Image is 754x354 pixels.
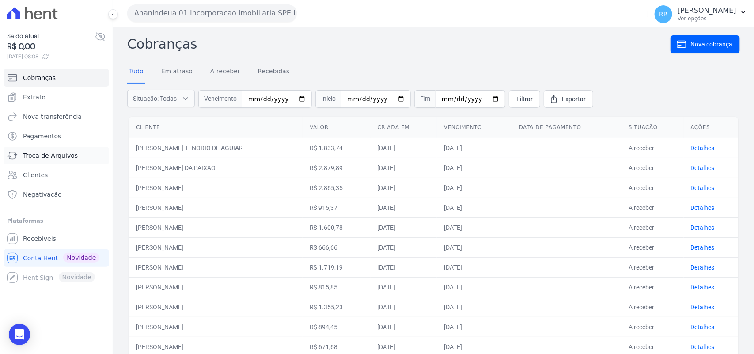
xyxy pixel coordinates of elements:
[4,166,109,184] a: Clientes
[691,164,715,171] a: Detalhes
[621,257,683,277] td: A receber
[7,53,95,61] span: [DATE] 08:08
[691,284,715,291] a: Detalhes
[437,158,512,178] td: [DATE]
[4,88,109,106] a: Extrato
[4,69,109,87] a: Cobranças
[684,117,738,138] th: Ações
[371,277,437,297] td: [DATE]
[690,40,732,49] span: Nova cobrança
[371,158,437,178] td: [DATE]
[371,317,437,337] td: [DATE]
[315,90,341,108] span: Início
[159,61,194,84] a: Em atraso
[371,198,437,217] td: [DATE]
[4,127,109,145] a: Pagamentos
[621,277,683,297] td: A receber
[129,178,303,198] td: [PERSON_NAME]
[303,257,370,277] td: R$ 1.719,19
[437,138,512,158] td: [DATE]
[303,297,370,317] td: R$ 1.355,23
[208,61,242,84] a: A receber
[129,237,303,257] td: [PERSON_NAME]
[371,117,437,138] th: Criada em
[621,117,683,138] th: Situação
[691,145,715,152] a: Detalhes
[621,178,683,198] td: A receber
[4,230,109,247] a: Recebíveis
[303,317,370,337] td: R$ 894,45
[691,204,715,211] a: Detalhes
[437,117,512,138] th: Vencimento
[621,217,683,237] td: A receber
[129,117,303,138] th: Cliente
[437,178,512,198] td: [DATE]
[23,254,58,263] span: Conta Hent
[133,94,177,103] span: Situação: Todas
[691,184,715,191] a: Detalhes
[371,257,437,277] td: [DATE]
[437,237,512,257] td: [DATE]
[621,297,683,317] td: A receber
[23,190,62,199] span: Negativação
[127,90,195,107] button: Situação: Todas
[129,217,303,237] td: [PERSON_NAME]
[659,11,667,17] span: RR
[671,35,740,53] a: Nova cobrança
[437,317,512,337] td: [DATE]
[129,277,303,297] td: [PERSON_NAME]
[437,277,512,297] td: [DATE]
[4,147,109,164] a: Troca de Arquivos
[437,257,512,277] td: [DATE]
[437,297,512,317] td: [DATE]
[23,234,56,243] span: Recebíveis
[691,264,715,271] a: Detalhes
[129,198,303,217] td: [PERSON_NAME]
[7,69,106,286] nav: Sidebar
[23,132,61,141] span: Pagamentos
[437,198,512,217] td: [DATE]
[648,2,754,27] button: RR [PERSON_NAME] Ver opções
[371,237,437,257] td: [DATE]
[562,95,586,103] span: Exportar
[303,138,370,158] td: R$ 1.833,74
[621,198,683,217] td: A receber
[4,186,109,203] a: Negativação
[371,297,437,317] td: [DATE]
[256,61,292,84] a: Recebidas
[303,277,370,297] td: R$ 815,85
[371,138,437,158] td: [DATE]
[691,343,715,350] a: Detalhes
[691,304,715,311] a: Detalhes
[127,34,671,54] h2: Cobranças
[129,158,303,178] td: [PERSON_NAME] DA PAIXAO
[127,61,145,84] a: Tudo
[4,108,109,126] a: Nova transferência
[23,93,45,102] span: Extrato
[678,15,736,22] p: Ver opções
[414,90,436,108] span: Fim
[127,4,297,22] button: Ananindeua 01 Incorporacao Imobiliaria SPE LTDA
[621,237,683,257] td: A receber
[129,317,303,337] td: [PERSON_NAME]
[129,297,303,317] td: [PERSON_NAME]
[691,224,715,231] a: Detalhes
[198,90,242,108] span: Vencimento
[303,178,370,198] td: R$ 2.865,35
[544,90,593,108] a: Exportar
[303,217,370,237] td: R$ 1.600,78
[621,317,683,337] td: A receber
[437,217,512,237] td: [DATE]
[23,112,82,121] span: Nova transferência
[63,253,99,263] span: Novidade
[691,244,715,251] a: Detalhes
[23,73,56,82] span: Cobranças
[512,117,621,138] th: Data de pagamento
[691,324,715,331] a: Detalhes
[23,171,48,179] span: Clientes
[303,237,370,257] td: R$ 666,66
[129,138,303,158] td: [PERSON_NAME] TENORIO DE AGUIAR
[7,31,95,41] span: Saldo atual
[516,95,533,103] span: Filtrar
[303,117,370,138] th: Valor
